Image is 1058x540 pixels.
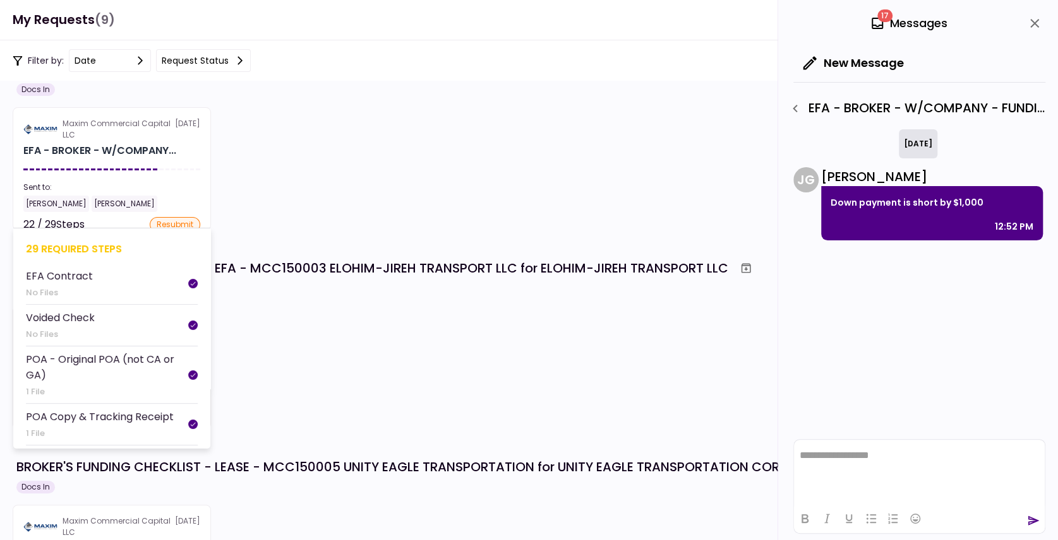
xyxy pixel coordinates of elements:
h1: My Requests [13,7,115,33]
div: EFA Contract [26,268,93,284]
button: Emojis [905,510,926,527]
div: Messages [870,14,947,33]
iframe: Rich Text Area [794,440,1045,503]
img: Partner logo [23,521,57,532]
div: POA Copy & Tracking Receipt [26,409,174,425]
button: send [1027,514,1040,527]
span: 17 [877,9,893,22]
div: Docs In [16,481,55,493]
div: 22 / 29 Steps [23,217,85,232]
p: Down payment is short by $1,000 [831,195,1033,210]
div: Docs In [16,83,55,96]
div: No Files [26,286,93,299]
img: Partner logo [23,124,57,135]
div: No Files [26,328,95,341]
div: 29 required steps [26,241,198,257]
button: Numbered list [882,510,904,527]
div: 1 File [26,385,188,398]
div: [PERSON_NAME] [92,196,157,212]
div: [PERSON_NAME] [821,167,1043,186]
div: Voided Check [26,310,95,326]
button: close [1024,13,1045,34]
div: EFA - BROKER - W/COMPANY - FUNDING CHECKLIST [23,143,176,158]
button: New Message [793,47,914,79]
button: Underline [838,510,860,527]
span: (9) [95,7,115,33]
div: Maxim Commercial Capital LLC [63,515,175,538]
button: Archive workflow [735,257,757,279]
div: 12:52 PM [995,219,1033,234]
button: Request status [156,49,251,72]
div: [DATE] [23,118,200,141]
button: date [69,49,151,72]
div: POA - Original POA (not CA or GA) [26,351,188,383]
div: EFA - BROKER - W/COMPANY - FUNDING CHECKLIST - Proof of Down Payment 1 [784,98,1045,119]
div: Sent to: [23,182,200,193]
div: J G [793,167,819,192]
button: Italic [816,510,838,527]
div: Filter by: [13,49,251,72]
div: 1 File [26,427,174,440]
div: BROKER'S FUNDING CHECKLIST - EFA - MCC150003 ELOHIM-JIREH TRANSPORT LLC for ELOHIM-JIREH TRANSPOR... [16,259,728,278]
div: BROKER'S FUNDING CHECKLIST - LEASE - MCC150005 UNITY EAGLE TRANSPORTATION for UNITY EAGLE TRANSPO... [16,457,787,476]
button: Bold [794,510,815,527]
div: date [75,54,96,67]
button: Bullet list [860,510,882,527]
div: [DATE] [23,515,200,538]
div: resubmit [150,217,200,232]
div: Maxim Commercial Capital LLC [63,118,175,141]
div: [DATE] [899,129,937,158]
div: [PERSON_NAME] [23,196,89,212]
